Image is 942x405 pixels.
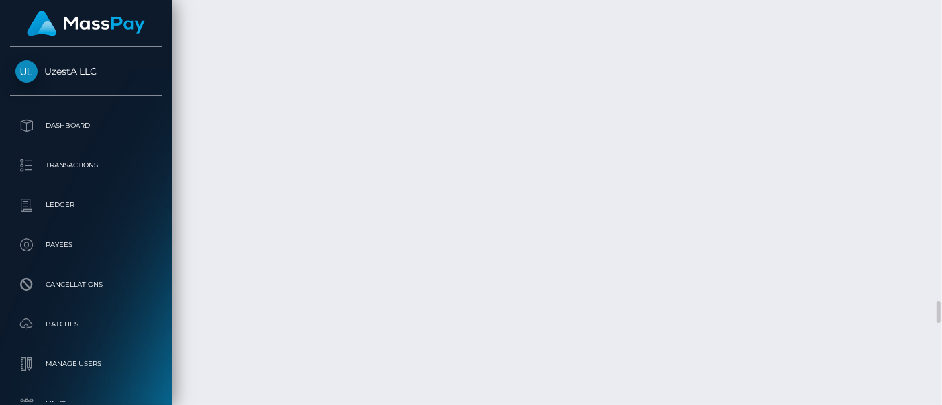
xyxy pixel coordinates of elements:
img: UzestA LLC [15,60,38,83]
a: Transactions [10,149,162,182]
p: Transactions [15,156,157,175]
p: Payees [15,235,157,255]
a: Dashboard [10,109,162,142]
span: UzestA LLC [10,66,162,77]
p: Cancellations [15,275,157,294]
a: Cancellations [10,268,162,301]
p: Dashboard [15,116,157,136]
a: Batches [10,308,162,341]
img: MassPay Logo [27,11,145,36]
p: Manage Users [15,354,157,374]
p: Ledger [15,195,157,215]
a: Payees [10,228,162,261]
p: Batches [15,314,157,334]
a: Ledger [10,189,162,222]
a: Manage Users [10,347,162,381]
